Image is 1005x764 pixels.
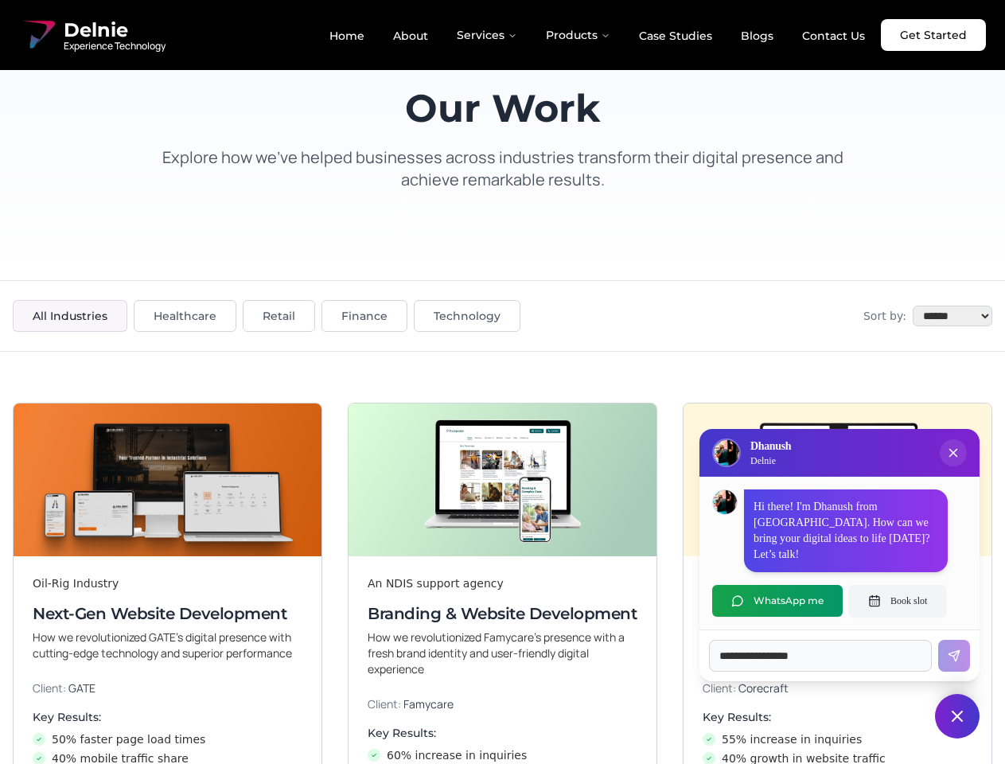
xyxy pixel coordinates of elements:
[713,490,737,514] img: Dhanush
[380,22,441,49] a: About
[33,731,302,747] li: 50% faster page load times
[33,630,302,661] p: How we revolutionized GATE’s digital presence with cutting-edge technology and superior performance
[712,585,843,617] button: WhatsApp me
[64,18,166,43] span: Delnie
[444,19,530,51] button: Services
[33,575,302,591] div: Oil-Rig Industry
[750,439,791,454] h3: Dhanush
[33,680,302,696] p: Client:
[19,16,166,54] a: Delnie Logo Full
[881,19,986,51] a: Get Started
[317,19,878,51] nav: Main
[243,300,315,332] button: Retail
[146,146,859,191] p: Explore how we've helped businesses across industries transform their digital presence and achiev...
[940,439,967,466] button: Close chat popup
[789,22,878,49] a: Contact Us
[33,709,302,725] h4: Key Results:
[134,300,236,332] button: Healthcare
[935,694,980,739] button: Close chat
[19,16,57,54] img: Delnie Logo
[414,300,520,332] button: Technology
[626,22,725,49] a: Case Studies
[317,22,377,49] a: Home
[368,602,637,625] h3: Branding & Website Development
[403,696,454,711] span: Famycare
[14,403,321,556] img: Next-Gen Website Development
[33,602,302,625] h3: Next-Gen Website Development
[368,630,637,677] p: How we revolutionized Famycare’s presence with a fresh brand identity and user-friendly digital e...
[146,89,859,127] h1: Our Work
[703,731,972,747] li: 55% increase in inquiries
[714,440,739,466] img: Delnie Logo
[754,499,938,563] p: Hi there! I'm Dhanush from [GEOGRAPHIC_DATA]. How can we bring your digital ideas to life [DATE]?...
[68,680,95,696] span: GATE
[684,403,991,556] img: Digital & Brand Revamp
[750,454,791,467] p: Delnie
[368,575,637,591] div: An NDIS support agency
[533,19,623,51] button: Products
[13,300,127,332] button: All Industries
[863,308,906,324] span: Sort by:
[368,725,637,741] h4: Key Results:
[321,300,407,332] button: Finance
[368,747,637,763] li: 60% increase in inquiries
[64,40,166,53] span: Experience Technology
[728,22,786,49] a: Blogs
[849,585,946,617] button: Book slot
[368,696,637,712] p: Client:
[349,403,656,556] img: Branding & Website Development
